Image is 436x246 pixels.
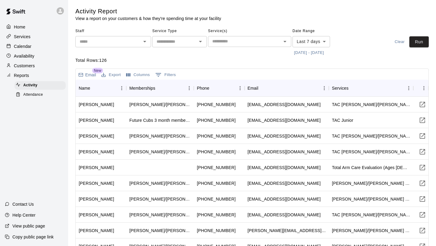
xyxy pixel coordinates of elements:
button: Select columns [125,70,151,80]
button: Sort [90,84,99,92]
button: Visit customer page [416,98,428,111]
svg: Visit customer page [419,148,426,155]
p: Services [14,34,31,40]
div: Todd/Brad - Month to Month Membership - 2x per week [332,180,410,186]
div: dbolan87@gmail.com [248,101,321,108]
a: Visit customer page [416,224,428,237]
div: ebellovin@aol.com [248,133,321,139]
div: Carter Infante [79,196,114,202]
div: Name [79,80,90,97]
a: Attendance [15,90,68,99]
button: Export [100,70,122,80]
span: Service(s) [208,26,291,36]
button: Run [409,36,429,48]
div: Availability [5,52,63,61]
span: Attendance [23,92,43,98]
div: michaelfabiano2@gmail.com [248,149,321,155]
div: johninfante881@hotmail.com [248,196,321,202]
div: Home [5,22,63,32]
div: Link [413,80,428,97]
svg: Visit customer page [419,227,426,234]
button: [DATE] - [DATE] [292,48,325,58]
button: Sort [155,84,164,92]
button: Visit customer page [416,114,428,126]
div: sam@sammylui.com [248,228,326,234]
svg: Visit customer page [419,211,426,218]
div: +19734775551 [197,133,236,139]
button: Visit customer page [416,177,428,189]
a: Calendar [5,42,63,51]
div: Tom/Mike - 6 Month Membership - 2x per week [332,228,410,234]
div: +16463850825 [197,180,236,186]
div: tcchatham1@icloud.com [248,212,321,218]
button: Visit customer page [416,146,428,158]
button: Open [281,37,289,46]
div: Phone [194,80,244,97]
p: Calendar [14,43,31,49]
a: Customers [5,61,63,70]
a: Reports [5,71,63,80]
div: TAC Tom/Mike [332,101,410,108]
div: Landon Bolan [79,101,114,108]
div: +19732140925 [197,117,236,123]
button: Visit customer page [416,161,428,174]
button: Sort [209,84,218,92]
svg: Visit customer page [419,164,426,171]
p: Customers [14,63,35,69]
div: Todd/Brad- 3 Month Membership - 2x per week [129,212,191,218]
button: Open [140,37,149,46]
div: TAC Junior [332,117,353,123]
button: Menu [117,84,126,93]
div: Memberships [129,80,155,97]
p: Home [14,24,25,30]
div: Tripp Fabiano [79,149,114,155]
div: Tom/Mike - 6 Month Membership - 2x per week [129,196,191,202]
button: Visit customer page [416,193,428,205]
button: Show filters [154,70,177,80]
a: Visit customer page [416,209,428,221]
svg: Visit customer page [419,180,426,187]
div: TAC Todd/Brad [332,133,410,139]
button: Menu [185,84,194,93]
button: Menu [404,84,413,93]
div: Andrew Censullo [79,212,114,218]
p: Reports [14,72,29,78]
div: Total Arm Care Evaluation (Ages 13+) [332,165,410,171]
div: Todd/Brad - Monthly 1x per Week [129,149,191,155]
div: jamesvgaven@yahoo.com [248,180,321,186]
div: Name [76,80,126,97]
button: Open [196,37,205,46]
p: Contact Us [12,201,34,207]
div: TAC Todd/Brad [332,149,410,155]
div: Attendance [15,91,66,99]
p: View public page [12,223,45,229]
div: Email [245,80,329,97]
div: foltza@comcast.net [248,165,321,171]
button: Menu [236,84,245,93]
div: Tom/Mike - 6 Month Membership - 2x per week [332,196,410,202]
div: +19735242973 [197,212,236,218]
div: Services [329,80,413,97]
button: Visit customer page [416,130,428,142]
span: Activity [23,82,38,88]
div: +19732550312 [197,165,236,171]
div: Email [248,80,259,97]
button: Menu [419,84,428,93]
div: Sammy Lui [79,228,114,234]
p: Availability [14,53,35,59]
button: Sort [258,84,267,92]
div: Charles Conforti [79,117,114,123]
button: Clear [390,36,409,48]
div: Ethan O'Neill [79,133,114,139]
p: Email [85,72,96,78]
div: Parker Foltz [79,165,114,171]
a: Services [5,32,63,41]
div: +19732711268 [197,149,236,155]
svg: Visit customer page [419,132,426,140]
svg: Visit customer page [419,195,426,203]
